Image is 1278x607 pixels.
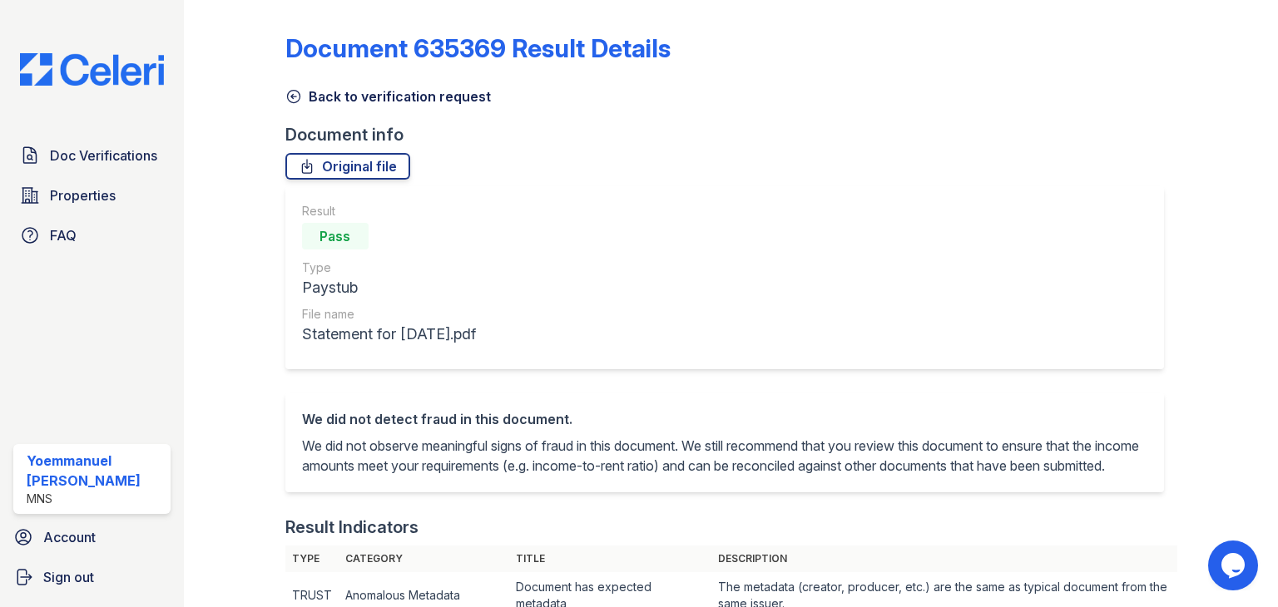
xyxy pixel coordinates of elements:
a: Account [7,521,177,554]
iframe: chat widget [1208,540,1261,590]
div: Document info [285,123,1177,146]
div: We did not detect fraud in this document. [302,409,1147,429]
div: Pass [302,223,369,249]
th: Description [711,545,1176,572]
div: Result [302,203,476,220]
a: Doc Verifications [13,139,171,172]
span: Sign out [43,567,94,587]
span: FAQ [50,225,77,245]
th: Category [339,545,509,572]
a: Properties [13,179,171,212]
a: Sign out [7,560,177,594]
div: Yoemmanuel [PERSON_NAME] [27,451,164,491]
th: Type [285,545,339,572]
span: Properties [50,185,116,205]
div: Statement for [DATE].pdf [302,323,476,346]
span: Account [43,527,96,547]
div: Result Indicators [285,516,419,539]
span: Doc Verifications [50,146,157,165]
img: CE_Logo_Blue-a8612792a0a2168367f1c8372b55b34899dd931a85d93a1a3d3e32e68fde9ad4.png [7,53,177,86]
th: Title [509,545,712,572]
div: MNS [27,491,164,507]
a: Original file [285,153,410,180]
div: File name [302,306,476,323]
a: Document 635369 Result Details [285,33,671,63]
a: Back to verification request [285,86,491,106]
div: Paystub [302,276,476,299]
a: FAQ [13,219,171,252]
div: Type [302,259,476,276]
p: We did not observe meaningful signs of fraud in this document. We still recommend that you review... [302,436,1147,476]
